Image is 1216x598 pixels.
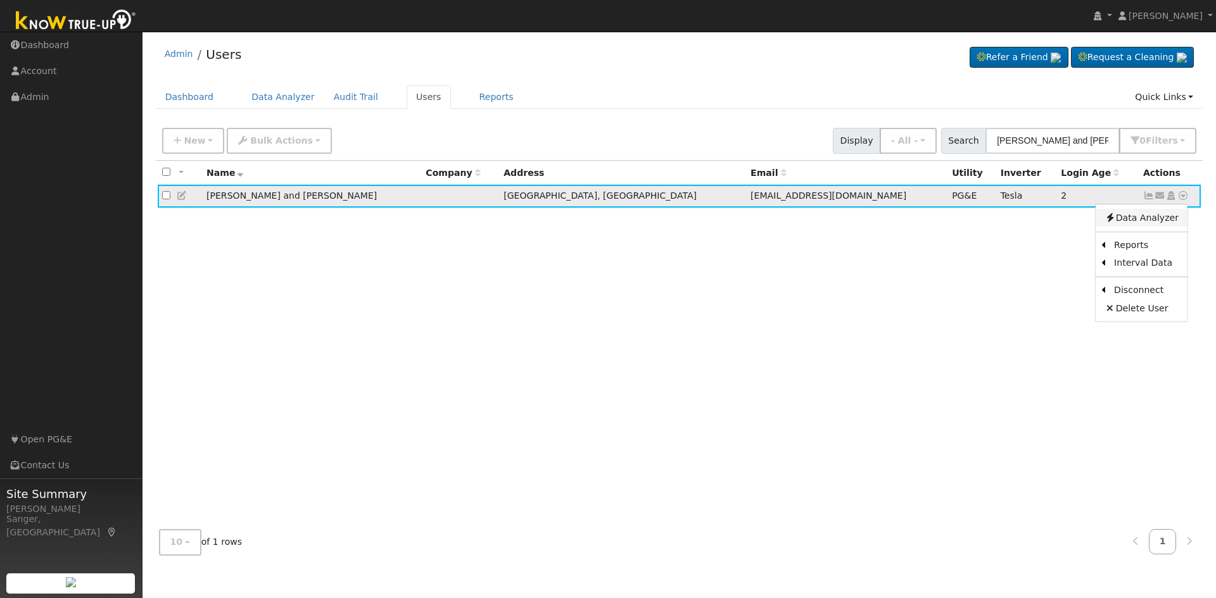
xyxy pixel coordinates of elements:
[66,577,76,587] img: retrieve
[1146,135,1178,146] span: Filter
[206,168,244,178] span: Name
[1149,529,1177,554] a: 1
[165,49,193,59] a: Admin
[227,128,331,154] button: Bulk Actions
[952,166,991,180] div: Utility
[1129,11,1203,21] span: [PERSON_NAME]
[1071,47,1194,68] a: Request a Cleaning
[1155,189,1166,202] a: jennan17@gmail.com
[1105,254,1187,272] a: Interval Data
[1177,189,1189,202] a: Other actions
[499,185,746,208] td: [GEOGRAPHIC_DATA], [GEOGRAPHIC_DATA]
[1143,190,1155,201] a: Show Graph
[941,128,986,154] span: Search
[250,135,313,146] span: Bulk Actions
[503,166,742,180] div: Address
[1105,237,1187,254] a: Reports
[1001,190,1023,201] span: Tesla
[407,85,451,109] a: Users
[1061,168,1119,178] span: Days since last login
[1096,209,1187,227] a: Data Analyzer
[985,128,1120,154] input: Search
[6,513,136,539] div: Sanger, [GEOGRAPHIC_DATA]
[1143,166,1196,180] div: Actions
[159,529,243,555] span: of 1 rows
[1165,190,1177,201] a: Login As
[106,527,118,537] a: Map
[1125,85,1203,109] a: Quick Links
[1001,166,1053,180] div: Inverter
[177,190,188,201] a: Edit User
[470,85,523,109] a: Reports
[1051,53,1061,63] img: retrieve
[833,128,880,154] span: Display
[156,85,224,109] a: Dashboard
[880,128,937,154] button: - All -
[184,135,205,146] span: New
[750,190,906,201] span: [EMAIL_ADDRESS][DOMAIN_NAME]
[324,85,388,109] a: Audit Trail
[750,168,786,178] span: Email
[6,502,136,516] div: [PERSON_NAME]
[1061,190,1067,201] span: 10/04/2025 8:14:03 PM
[6,485,136,502] span: Site Summary
[1177,53,1187,63] img: retrieve
[206,47,241,62] a: Users
[952,190,977,201] span: PG&E
[1172,135,1177,146] span: s
[1096,299,1187,317] a: Delete User
[970,47,1068,68] a: Refer a Friend
[1119,128,1196,154] button: 0Filters
[242,85,324,109] a: Data Analyzer
[1105,282,1187,299] a: Disconnect
[170,537,183,547] span: 10
[162,128,225,154] button: New
[426,168,480,178] span: Company name
[202,185,421,208] td: [PERSON_NAME] and [PERSON_NAME]
[159,529,201,555] button: 10
[9,7,142,35] img: Know True-Up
